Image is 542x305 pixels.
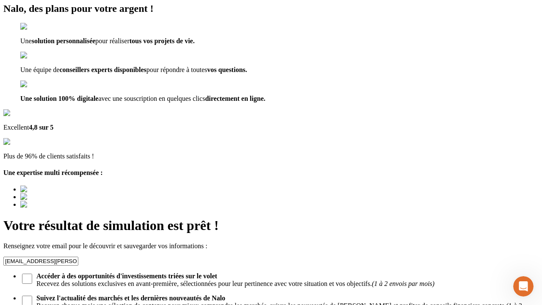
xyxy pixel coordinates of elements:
[20,186,99,193] img: Best savings advice award
[36,294,225,302] strong: Suivez l'actualité des marchés et les dernières nouveautés de Nalo
[3,109,53,117] img: Google Review
[3,152,539,160] p: Plus de 96% de clients satisfaits !
[20,52,57,59] img: checkmark
[36,272,217,280] strong: Accéder à des opportunités d'investissements triées sur le volet
[513,276,534,297] iframe: Intercom live chat
[9,7,208,14] div: Vous avez besoin d’aide ?
[3,138,45,146] img: reviews stars
[9,14,208,23] div: L’équipe répond généralement dans un délai de quelques minutes.
[205,95,265,102] span: directement en ligne.
[20,23,57,30] img: checkmark
[59,66,146,73] span: conseillers experts disponibles
[3,218,539,233] h1: Votre résultat de simulation est prêt !
[20,95,98,102] span: Une solution 100% digitale
[22,274,32,284] input: Accéder à des opportunités d'investissements triées sur le voletRecevez des solutions exclusives ...
[20,80,57,88] img: checkmark
[3,124,29,131] span: Excellent
[29,272,539,288] span: Recevez des solutions exclusives en avant-première, sélectionnées pour leur pertinence avec votre...
[20,37,32,44] span: Une
[3,257,78,266] input: Email
[147,66,207,73] span: pour répondre à toutes
[372,280,434,287] em: (1 à 2 envois par mois)
[20,201,99,208] img: Best savings advice award
[29,124,53,131] span: 4,8 sur 5
[130,37,195,44] span: tous vos projets de vie.
[32,37,96,44] span: solution personnalisée
[3,3,233,27] div: Ouvrir le Messenger Intercom
[95,37,129,44] span: pour réaliser
[207,66,247,73] span: vos questions.
[20,193,99,201] img: Best savings advice award
[3,169,539,177] h4: Une expertise multi récompensée :
[3,3,539,14] h2: Nalo, des plans pour votre argent !
[3,242,539,250] p: Renseignez votre email pour le découvrir et sauvegarder vos informations :
[20,66,59,73] span: Une équipe de
[98,95,205,102] span: avec une souscription en quelques clics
